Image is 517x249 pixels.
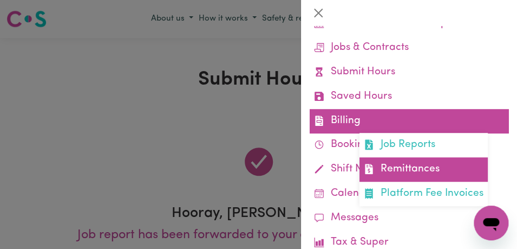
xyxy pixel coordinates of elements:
[474,206,508,240] iframe: Button to launch messaging window
[359,133,488,157] a: Job Reports
[310,4,327,22] button: Close
[310,60,508,85] a: Submit Hours
[310,157,508,182] a: Shift Notes
[359,182,488,206] a: Platform Fee Invoices
[310,206,508,231] a: Messages
[310,85,508,109] a: Saved Hours
[310,36,508,60] a: Jobs & Contracts
[310,109,508,133] a: BillingJob ReportsRemittancesPlatform Fee Invoices
[310,133,508,157] a: Bookings
[310,182,508,206] a: Calendar
[359,157,488,182] a: Remittances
